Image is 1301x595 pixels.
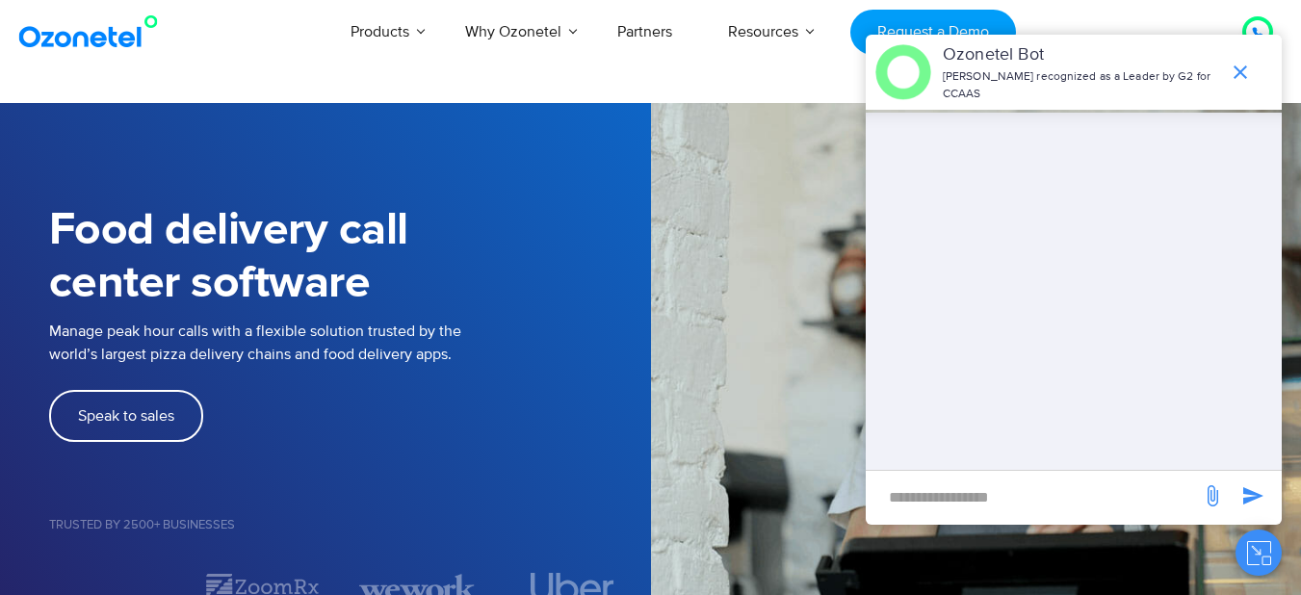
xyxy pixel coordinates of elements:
a: Request a Demo [850,10,1015,55]
span: Speak to sales [78,408,174,424]
p: Ozonetel Bot [943,42,1219,68]
h5: Trusted by 2500+ Businesses [49,519,651,531]
button: Close chat [1236,530,1282,576]
span: send message [1193,477,1232,515]
p: Manage peak hour calls with a flexible solution trusted by the world’s largest pizza delivery cha... [49,320,482,366]
img: header [875,44,931,100]
h1: Food delivery call center software [49,204,471,310]
p: [PERSON_NAME] recognized as a Leader by G2 for CCAAS [943,68,1219,103]
a: Speak to sales [49,390,203,442]
span: end chat or minimize [1221,53,1260,91]
span: send message [1234,477,1272,515]
div: new-msg-input [875,480,1191,515]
